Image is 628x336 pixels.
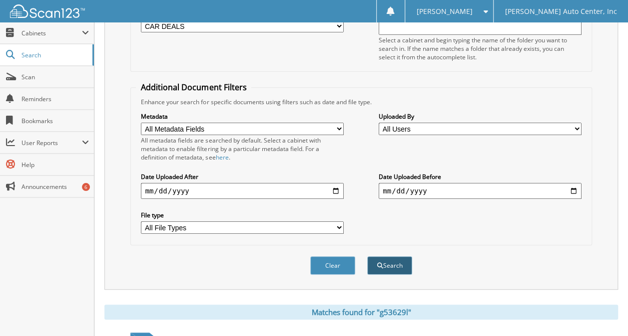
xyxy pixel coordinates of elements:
input: end [379,183,582,199]
span: User Reports [21,139,82,147]
label: Metadata [141,112,344,121]
div: Matches found for "g53629l" [104,305,618,320]
span: Reminders [21,95,89,103]
label: Date Uploaded Before [379,172,582,181]
span: [PERSON_NAME] Auto Center, Inc [505,8,617,14]
button: Search [367,256,412,275]
label: Date Uploaded After [141,172,344,181]
span: Announcements [21,182,89,191]
a: here [215,153,228,162]
div: Enhance your search for specific documents using filters such as date and file type. [136,98,586,106]
img: scan123-logo-white.svg [10,4,85,18]
legend: Additional Document Filters [136,82,251,93]
span: [PERSON_NAME] [416,8,472,14]
div: Select a cabinet and begin typing the name of the folder you want to search in. If the name match... [379,36,582,61]
div: All metadata fields are searched by default. Select a cabinet with metadata to enable filtering b... [141,136,344,162]
span: Help [21,161,89,169]
span: Scan [21,73,89,81]
div: 6 [82,183,90,191]
span: Bookmarks [21,117,89,125]
span: Search [21,51,87,59]
label: Uploaded By [379,112,582,121]
button: Clear [310,256,355,275]
input: start [141,183,344,199]
label: File type [141,211,344,219]
span: Cabinets [21,29,82,37]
